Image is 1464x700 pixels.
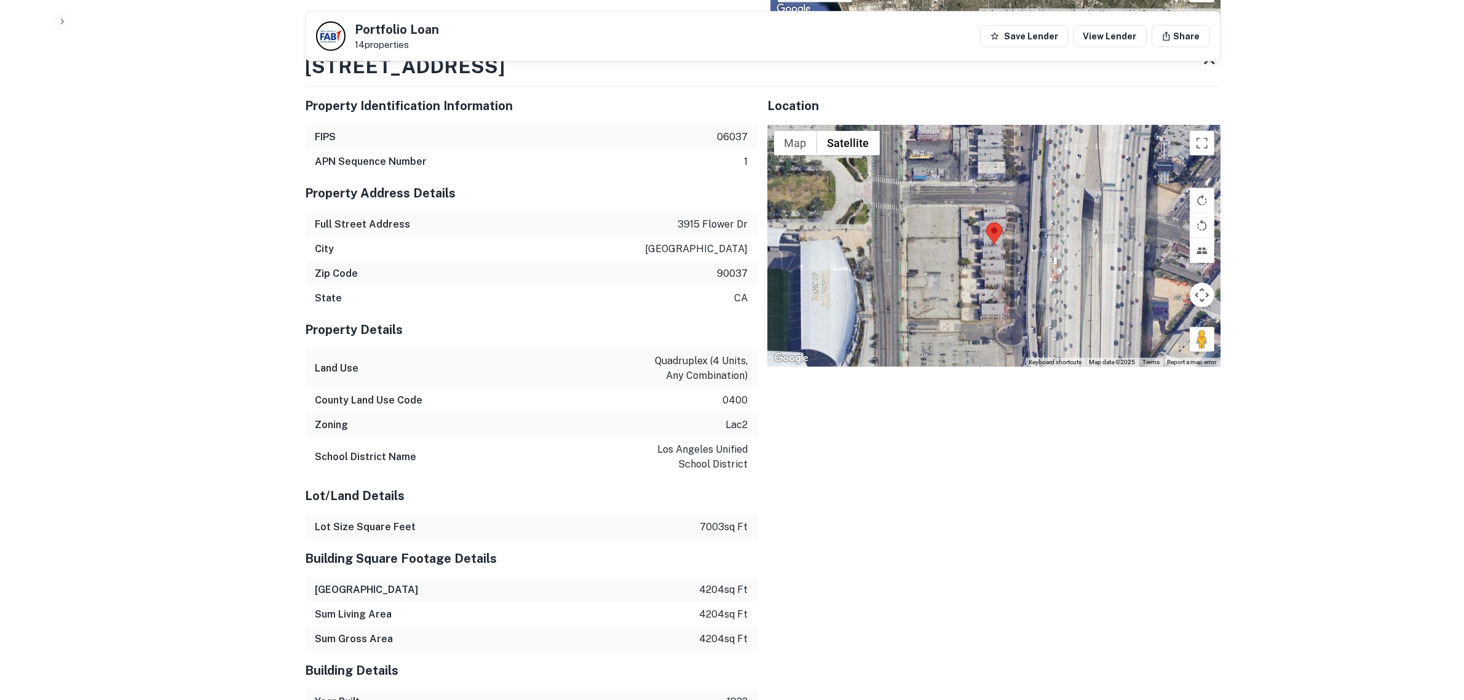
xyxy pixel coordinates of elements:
button: Share [1152,25,1210,47]
button: Keyboard shortcuts [1029,358,1082,367]
iframe: Chat Widget [1403,602,1464,661]
a: Report a map error [1168,9,1217,16]
p: 0400 [723,393,748,408]
h6: City [315,242,334,257]
h6: APN Sequence Number [315,154,427,169]
button: Drag Pegman onto the map to open Street View [1190,327,1214,352]
h6: Sum Living Area [315,607,392,622]
p: 7003 sq ft [700,520,748,535]
p: los angeles unified school district [638,442,748,472]
p: lac2 [726,418,748,432]
h6: Zoning [315,418,349,432]
h5: Property Address Details [306,184,758,202]
button: Save Lender [980,25,1069,47]
button: Keyboard shortcuts [983,9,1035,17]
a: Report a map error [1168,359,1217,365]
h6: Lot Size Square Feet [315,520,416,535]
p: ca [735,291,748,306]
h5: Property Details [306,320,758,339]
h5: Portfolio Loan [355,23,440,36]
div: Property1of14[STREET_ADDRESS] [306,37,1221,86]
button: Show street map [774,131,817,156]
p: 90037 [718,266,748,281]
a: Terms (opens in new tab) [1143,359,1160,365]
span: Image may be subject to copyright [1043,9,1136,16]
h6: Zip Code [315,266,358,281]
p: 4204 sq ft [700,632,748,646]
h5: Building Details [306,661,758,680]
button: Toggle fullscreen view [1190,131,1214,156]
a: Open this area in Google Maps (opens a new window) [774,1,814,17]
p: quadruplex (4 units, any combination) [638,354,748,383]
h6: School District Name [315,450,417,464]
h5: Lot/Land Details [306,487,758,505]
a: View Lender [1074,25,1147,47]
img: Google [771,351,812,367]
h6: FIPS [315,130,336,145]
span: Map data ©2025 [1090,359,1136,365]
p: 4204 sq ft [700,607,748,622]
h6: Full Street Address [315,217,411,232]
h3: [STREET_ADDRESS] [306,52,505,81]
h5: Property Identification Information [306,97,758,115]
button: Map camera controls [1190,283,1214,308]
p: 3915 flower dr [678,217,748,232]
p: [GEOGRAPHIC_DATA] [646,242,748,257]
h5: Location [768,97,1221,115]
button: Rotate map clockwise [1190,188,1214,213]
h6: Land Use [315,361,359,376]
button: Show satellite imagery [817,131,880,156]
p: 06037 [718,130,748,145]
a: Open this area in Google Maps (opens a new window) [771,351,812,367]
h6: State [315,291,342,306]
h5: Building Square Footage Details [306,549,758,568]
a: Terms (opens in new tab) [1143,9,1160,16]
p: 4204 sq ft [700,583,748,597]
h6: County Land Use Code [315,393,423,408]
h6: Sum Gross Area [315,632,394,646]
p: 14 properties [355,39,440,50]
button: Tilt map [1190,239,1214,263]
h6: [GEOGRAPHIC_DATA] [315,583,419,597]
button: Rotate map counterclockwise [1190,213,1214,238]
img: Google [774,1,814,17]
p: 1 [745,154,748,169]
